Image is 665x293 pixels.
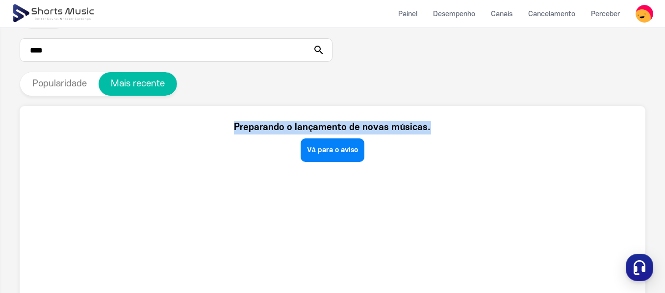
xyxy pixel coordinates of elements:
[20,72,99,96] button: Popularidade
[127,212,188,236] a: Settings
[3,212,65,236] a: Home
[301,138,364,162] a: Vá para o aviso
[591,10,620,18] font: Perceber
[145,226,169,234] span: Settings
[111,79,165,89] font: Mais recente
[433,10,475,18] font: Desempenho
[636,5,653,23] img: 사용자 이미지
[234,122,431,133] font: Preparando o lançamento de novas músicas.
[307,146,358,154] font: Vá para o aviso
[583,1,628,27] a: Perceber
[425,1,483,27] a: Desempenho
[520,1,583,27] a: Cancelamento
[65,212,127,236] a: Messages
[32,79,87,89] font: Popularidade
[491,10,512,18] font: Canais
[81,227,110,235] span: Messages
[25,226,42,234] span: Home
[398,10,417,18] font: Painel
[99,72,177,96] button: Mais recente
[390,1,425,27] a: Painel
[528,10,575,18] font: Cancelamento
[483,1,520,27] a: Canais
